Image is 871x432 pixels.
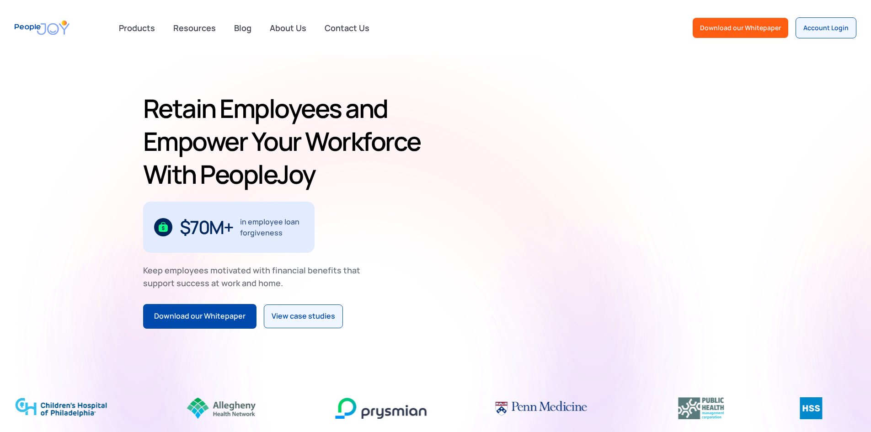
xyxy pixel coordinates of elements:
[15,15,69,41] a: home
[264,18,312,38] a: About Us
[264,304,343,328] a: View case studies
[143,92,432,191] h1: Retain Employees and Empower Your Workforce With PeopleJoy
[240,216,304,238] div: in employee loan forgiveness
[700,23,781,32] div: Download our Whitepaper
[168,18,221,38] a: Resources
[319,18,375,38] a: Contact Us
[796,17,856,38] a: Account Login
[113,19,160,37] div: Products
[143,264,368,289] div: Keep employees motivated with financial benefits that support success at work and home.
[272,310,335,322] div: View case studies
[143,304,256,329] a: Download our Whitepaper
[180,220,233,235] div: $70M+
[803,23,849,32] div: Account Login
[693,18,788,38] a: Download our Whitepaper
[229,18,257,38] a: Blog
[154,310,246,322] div: Download our Whitepaper
[143,202,315,253] div: 1 / 3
